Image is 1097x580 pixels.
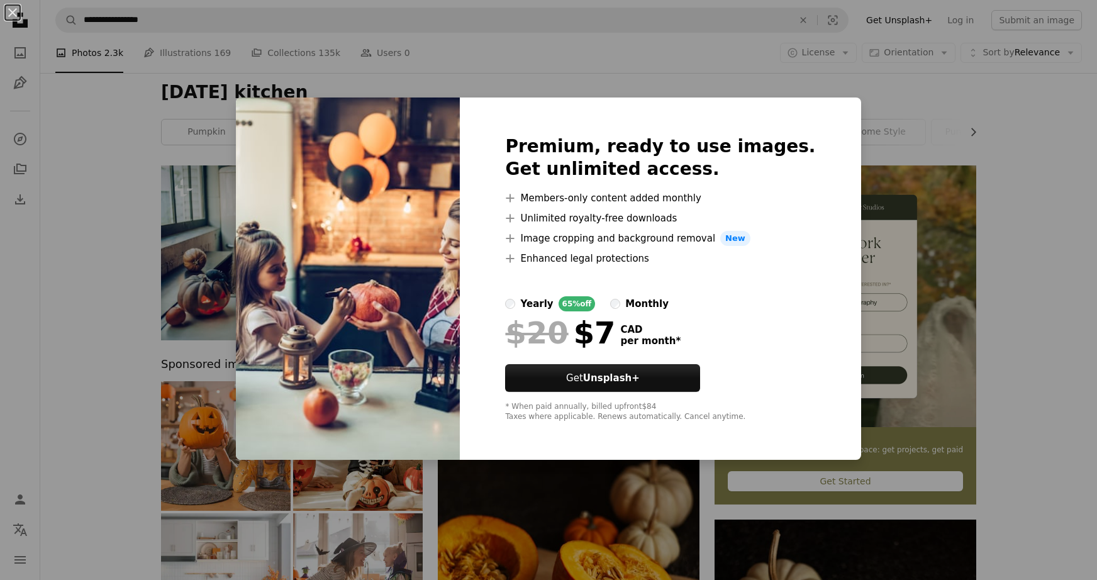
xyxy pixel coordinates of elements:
[583,372,640,384] strong: Unsplash+
[625,296,669,311] div: monthly
[720,231,750,246] span: New
[505,316,615,349] div: $7
[620,335,681,347] span: per month *
[505,231,815,246] li: Image cropping and background removal
[505,402,815,422] div: * When paid annually, billed upfront $84 Taxes where applicable. Renews automatically. Cancel any...
[505,251,815,266] li: Enhanced legal protections
[520,296,553,311] div: yearly
[505,191,815,206] li: Members-only content added monthly
[620,324,681,335] span: CAD
[505,316,568,349] span: $20
[236,98,460,460] img: premium_photo-1661299320037-2af3e032ff96
[505,211,815,226] li: Unlimited royalty-free downloads
[559,296,596,311] div: 65% off
[505,135,815,181] h2: Premium, ready to use images. Get unlimited access.
[505,299,515,309] input: yearly65%off
[610,299,620,309] input: monthly
[505,364,700,392] button: GetUnsplash+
